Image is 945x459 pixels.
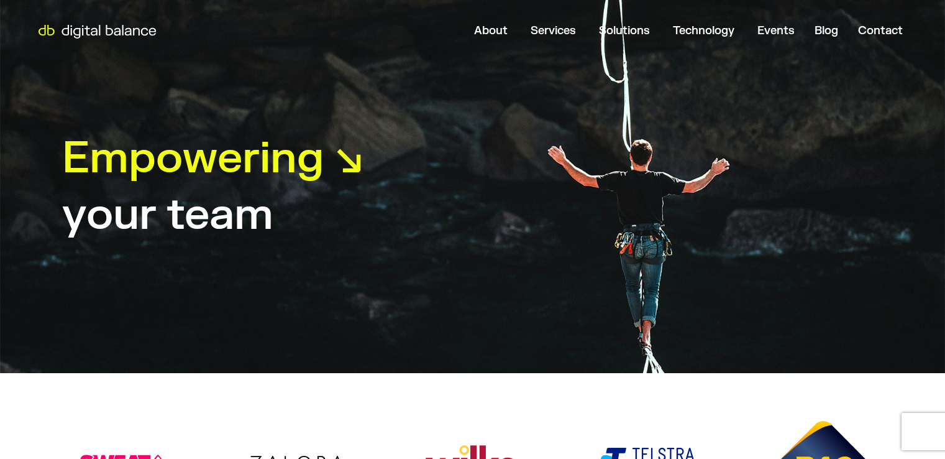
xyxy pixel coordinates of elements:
h1: your team [62,187,273,243]
h1: Empowering ↘︎ [62,130,363,187]
div: Menu Toggle [165,19,913,43]
nav: Menu [165,19,913,43]
a: Contact [858,24,903,38]
img: Digital Balance logo [31,25,163,39]
a: About [474,24,508,38]
a: Blog [815,24,838,38]
a: Technology [673,24,734,38]
a: Services [531,24,576,38]
a: Solutions [599,24,650,38]
a: Events [757,24,795,38]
